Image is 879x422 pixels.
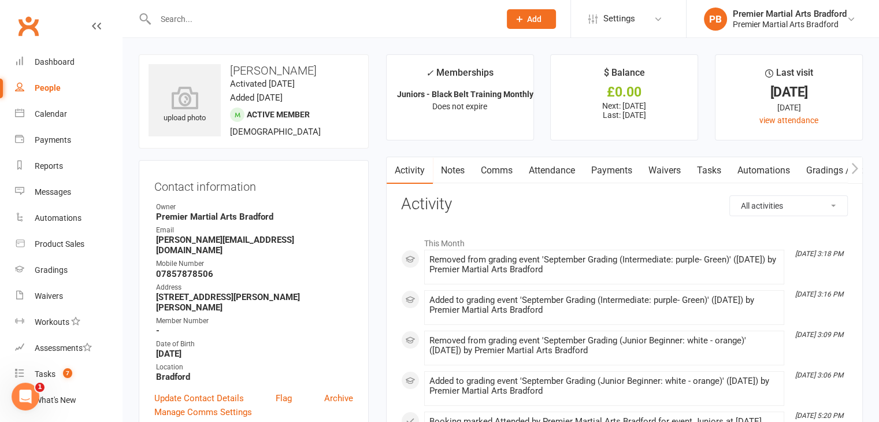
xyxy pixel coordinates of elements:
div: Reports [35,161,63,171]
div: Messages [35,187,71,197]
span: [DEMOGRAPHIC_DATA] [230,127,321,137]
button: Add [507,9,556,29]
strong: [DATE] [156,349,353,359]
div: Date of Birth [156,339,353,350]
div: Owner [156,202,353,213]
time: Activated [DATE] [230,79,295,89]
a: Waivers [15,283,122,309]
a: Waivers [640,157,689,184]
div: Product Sales [35,239,84,249]
a: Payments [15,127,122,153]
a: Activity [387,157,433,184]
i: [DATE] 3:06 PM [795,371,843,379]
div: What's New [35,395,76,405]
span: Add [527,14,542,24]
div: upload photo [149,86,221,124]
div: $ Balance [604,65,645,86]
div: Email [156,225,353,236]
div: Removed from grading event 'September Grading (Intermediate: purple- Green)' ([DATE]) by Premier ... [429,255,779,275]
a: Product Sales [15,231,122,257]
span: Does not expire [432,102,487,111]
div: Mobile Number [156,258,353,269]
span: 1 [35,383,44,392]
div: Waivers [35,291,63,301]
a: Clubworx [14,12,43,40]
div: Automations [35,213,81,223]
strong: Bradford [156,372,353,382]
a: Manage Comms Settings [154,405,252,419]
p: Next: [DATE] Last: [DATE] [561,101,687,120]
a: Payments [583,157,640,184]
a: Workouts [15,309,122,335]
iframe: Intercom live chat [12,383,39,410]
a: Assessments [15,335,122,361]
strong: [PERSON_NAME][EMAIL_ADDRESS][DOMAIN_NAME] [156,235,353,256]
i: [DATE] 3:18 PM [795,250,843,258]
div: Workouts [35,317,69,327]
span: Active member [247,110,310,119]
div: PB [704,8,727,31]
h3: Contact information [154,176,353,193]
div: Dashboard [35,57,75,66]
div: Location [156,362,353,373]
strong: - [156,325,353,336]
a: Notes [433,157,473,184]
a: Attendance [521,157,583,184]
a: Tasks [689,157,729,184]
a: Archive [324,391,353,405]
div: Last visit [765,65,813,86]
input: Search... [152,11,492,27]
strong: 07857878506 [156,269,353,279]
i: [DATE] 3:09 PM [795,331,843,339]
div: Tasks [35,369,55,379]
div: Calendar [35,109,67,119]
div: Address [156,282,353,293]
i: [DATE] 5:20 PM [795,412,843,420]
a: Reports [15,153,122,179]
a: What's New [15,387,122,413]
div: Added to grading event 'September Grading (Junior Beginner: white - orange)' ([DATE]) by Premier ... [429,376,779,396]
strong: Premier Martial Arts Bradford [156,212,353,222]
span: Settings [603,6,635,32]
div: [DATE] [726,101,852,114]
div: Premier Martial Arts Bradford [733,9,847,19]
div: People [35,83,61,92]
h3: Activity [401,195,848,213]
a: Calendar [15,101,122,127]
time: Added [DATE] [230,92,283,103]
a: Dashboard [15,49,122,75]
a: People [15,75,122,101]
strong: [STREET_ADDRESS][PERSON_NAME][PERSON_NAME] [156,292,353,313]
i: [DATE] 3:16 PM [795,290,843,298]
a: view attendance [759,116,818,125]
div: Payments [35,135,71,145]
a: Gradings [15,257,122,283]
div: £0.00 [561,86,687,98]
a: Automations [729,157,798,184]
div: Gradings [35,265,68,275]
div: Memberships [426,65,494,87]
div: Assessments [35,343,92,353]
a: Flag [276,391,292,405]
a: Automations [15,205,122,231]
div: Premier Martial Arts Bradford [733,19,847,29]
strong: Juniors - Black Belt Training Monthly [397,90,533,99]
div: [DATE] [726,86,852,98]
a: Messages [15,179,122,205]
div: Added to grading event 'September Grading (Intermediate: purple- Green)' ([DATE]) by Premier Mart... [429,295,779,315]
div: Removed from grading event 'September Grading (Junior Beginner: white - orange)' ([DATE]) by Prem... [429,336,779,356]
li: This Month [401,231,848,250]
span: 7 [63,368,72,378]
div: Member Number [156,316,353,327]
a: Comms [473,157,521,184]
h3: [PERSON_NAME] [149,64,359,77]
i: ✓ [426,68,433,79]
a: Update Contact Details [154,391,244,405]
a: Tasks 7 [15,361,122,387]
